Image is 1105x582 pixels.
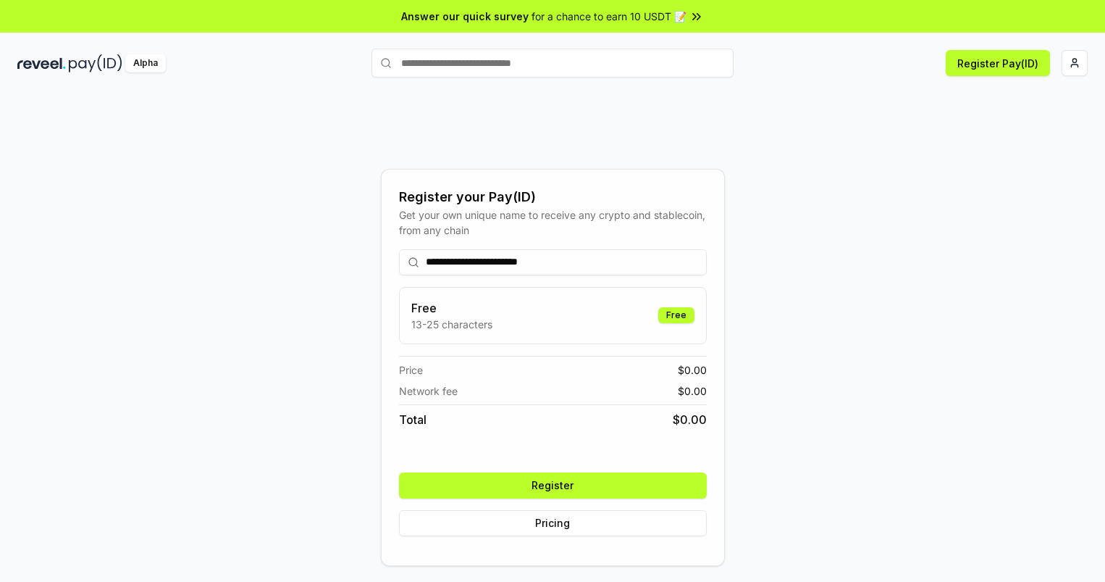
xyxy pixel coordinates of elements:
[946,50,1050,76] button: Register Pay(ID)
[401,9,529,24] span: Answer our quick survey
[69,54,122,72] img: pay_id
[399,207,707,238] div: Get your own unique name to receive any crypto and stablecoin, from any chain
[399,473,707,499] button: Register
[399,411,427,428] span: Total
[411,299,492,317] h3: Free
[399,187,707,207] div: Register your Pay(ID)
[532,9,686,24] span: for a chance to earn 10 USDT 📝
[125,54,166,72] div: Alpha
[399,383,458,399] span: Network fee
[673,411,707,428] span: $ 0.00
[658,307,694,323] div: Free
[399,510,707,536] button: Pricing
[17,54,66,72] img: reveel_dark
[411,317,492,332] p: 13-25 characters
[399,362,423,378] span: Price
[678,362,707,378] span: $ 0.00
[678,383,707,399] span: $ 0.00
